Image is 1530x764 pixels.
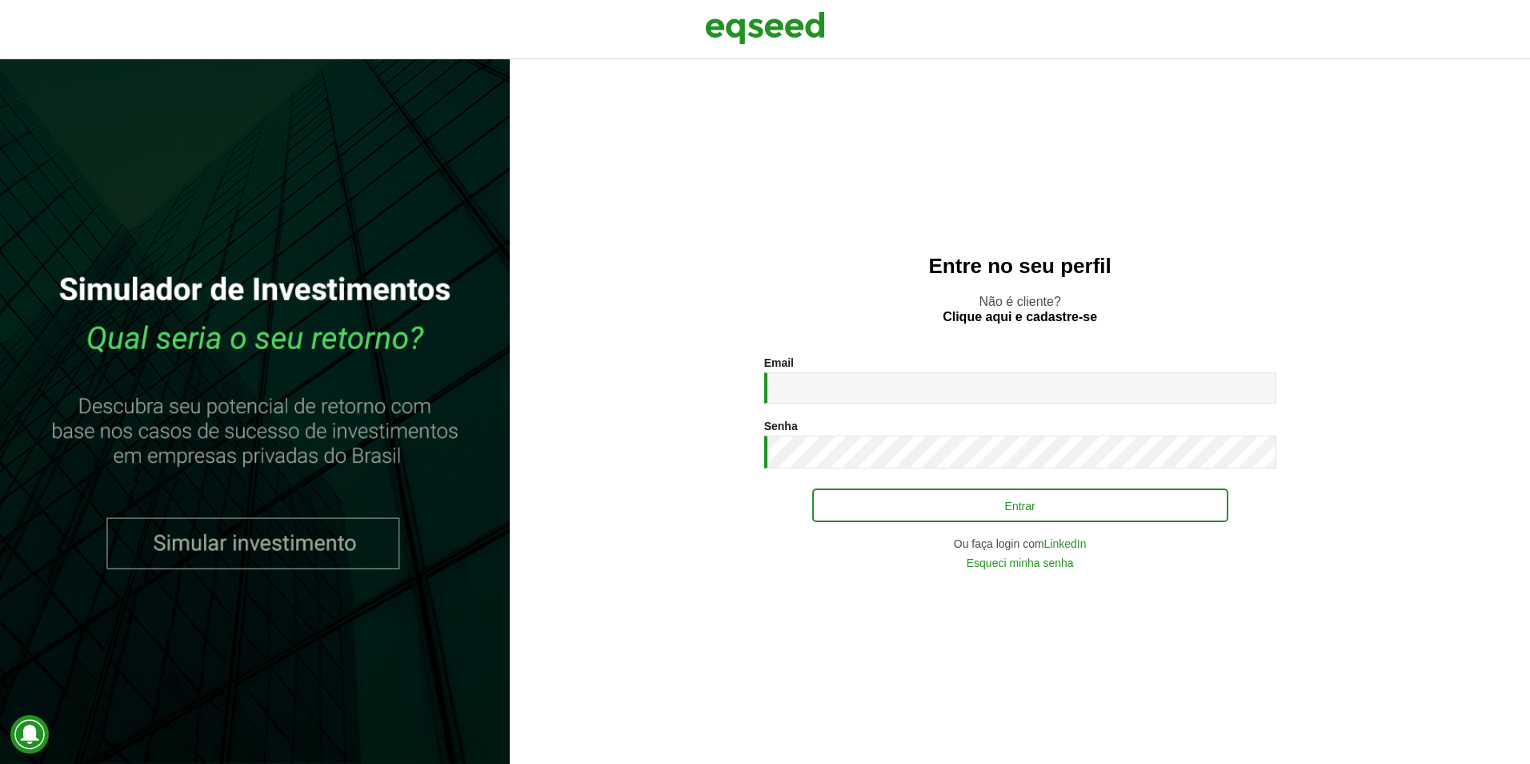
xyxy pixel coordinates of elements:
a: LinkedIn [1044,538,1087,549]
a: Esqueci minha senha [967,557,1074,569]
label: Email [764,357,794,368]
div: Ou faça login com [764,538,1276,549]
button: Entrar [812,489,1228,522]
label: Senha [764,420,798,432]
a: Clique aqui e cadastre-se [943,311,1097,324]
img: EqSeed Logo [705,8,825,48]
h2: Entre no seu perfil [542,255,1498,278]
p: Não é cliente? [542,294,1498,324]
